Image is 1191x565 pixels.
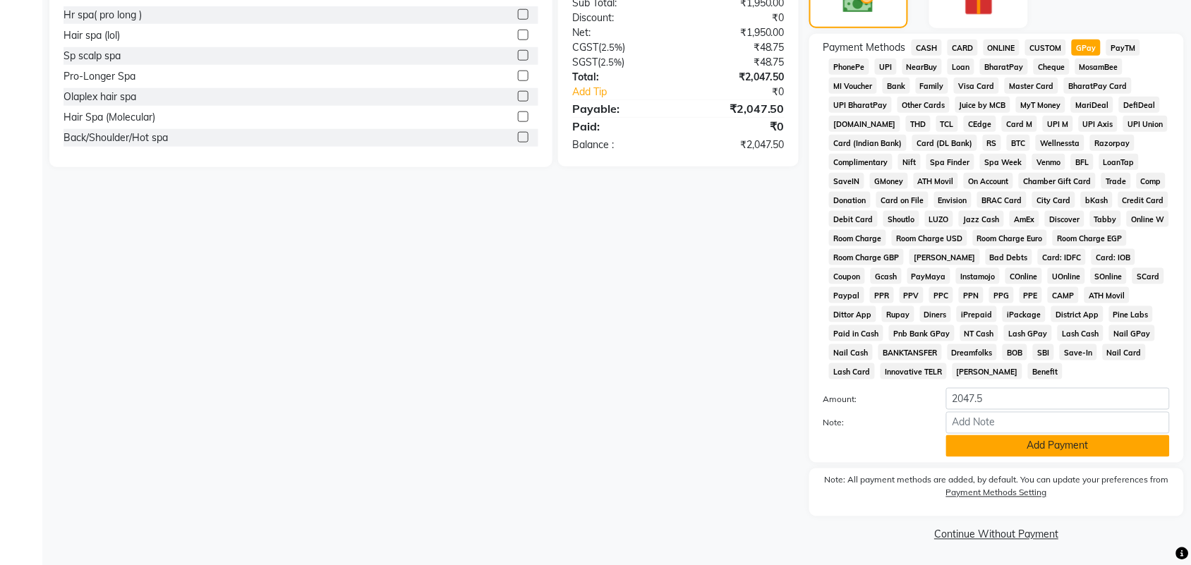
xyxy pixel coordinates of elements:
[882,306,914,322] span: Rupay
[973,230,1048,246] span: Room Charge Euro
[829,230,886,246] span: Room Charge
[1101,173,1131,189] span: Trade
[881,363,947,379] span: Innovative TELR
[920,306,952,322] span: Diners
[977,192,1027,208] span: BRAC Card
[64,8,142,23] div: Hr spa( pro long )
[64,110,155,125] div: Hair Spa (Molecular)
[829,59,869,75] span: PhonePe
[829,78,877,94] span: MI Voucher
[870,173,908,189] span: GMoney
[1090,135,1135,151] span: Razorpay
[64,49,121,63] div: Sp scalp spa
[926,154,975,170] span: Spa Finder
[678,55,795,70] div: ₹48.75
[64,90,136,104] div: Olaplex hair spa
[1002,116,1037,132] span: Card M
[562,138,679,152] div: Balance :
[823,474,1170,505] label: Note: All payment methods are added, by default. You can update your preferences from
[678,40,795,55] div: ₹48.75
[562,11,679,25] div: Discount:
[64,130,168,145] div: Back/Shoulder/Hot spa
[562,55,679,70] div: ( )
[678,70,795,85] div: ₹2,047.50
[678,138,795,152] div: ₹2,047.50
[678,11,795,25] div: ₹0
[829,344,873,360] span: Nail Cash
[964,116,996,132] span: CEdge
[562,70,679,85] div: Total:
[1109,325,1155,341] span: Nail GPay
[1064,78,1132,94] span: BharatPay Card
[1033,344,1054,360] span: SBI
[1075,59,1123,75] span: MosamBee
[912,135,977,151] span: Card (DL Bank)
[1079,116,1118,132] span: UPI Axis
[897,97,950,113] span: Other Cards
[959,211,1004,227] span: Jazz Cash
[1010,211,1039,227] span: AmEx
[562,85,698,99] a: Add Tip
[898,154,921,170] span: Nift
[1051,306,1104,322] span: District App
[1119,97,1160,113] span: DefiDeal
[678,118,795,135] div: ₹0
[1036,135,1084,151] span: Wellnessta
[876,192,929,208] span: Card on File
[1127,211,1169,227] span: Online W
[1032,154,1065,170] span: Venmo
[1032,192,1075,208] span: City Card
[1123,116,1168,132] span: UPI Union
[1004,325,1052,341] span: Lash GPay
[1020,287,1043,303] span: PPE
[562,118,679,135] div: Paid:
[1034,59,1070,75] span: Cheque
[948,40,978,56] span: CARD
[878,344,942,360] span: BANKTANSFER
[829,154,893,170] span: Complimentary
[1005,268,1042,284] span: COnline
[1072,40,1101,56] span: GPay
[813,394,936,406] label: Amount:
[1005,78,1058,94] span: Master Card
[909,249,980,265] span: [PERSON_NAME]
[948,59,974,75] span: Loan
[883,78,910,94] span: Bank
[964,173,1013,189] span: On Account
[829,249,904,265] span: Room Charge GBP
[883,211,919,227] span: Shoutlo
[1007,135,1030,151] span: BTC
[1103,344,1147,360] span: Nail Card
[1016,97,1065,113] span: MyT Money
[64,28,120,43] div: Hair spa (lol)
[572,56,598,68] span: SGST
[829,116,900,132] span: [DOMAIN_NAME]
[1090,211,1122,227] span: Tabby
[1092,249,1135,265] span: Card: IOB
[983,135,1002,151] span: RS
[64,69,135,84] div: Pro-Longer Spa
[955,97,1011,113] span: Juice by MCB
[1118,192,1169,208] span: Credit Card
[900,287,924,303] span: PPV
[562,100,679,117] div: Payable:
[829,173,864,189] span: SaveIN
[812,528,1181,542] a: Continue Without Payment
[957,306,997,322] span: iPrepaid
[875,59,897,75] span: UPI
[984,40,1020,56] span: ONLINE
[1109,306,1154,322] span: Pine Labs
[892,230,967,246] span: Room Charge USD
[1045,211,1084,227] span: Discover
[829,211,878,227] span: Debit Card
[1084,287,1130,303] span: ATH Movil
[980,154,1027,170] span: Spa Week
[1091,268,1127,284] span: SOnline
[1137,173,1166,189] span: Comp
[1025,40,1066,56] span: CUSTOM
[889,325,955,341] span: Pnb Bank GPay
[907,268,951,284] span: PayMaya
[986,249,1033,265] span: Bad Debts
[914,173,959,189] span: ATH Movil
[1071,154,1094,170] span: BFL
